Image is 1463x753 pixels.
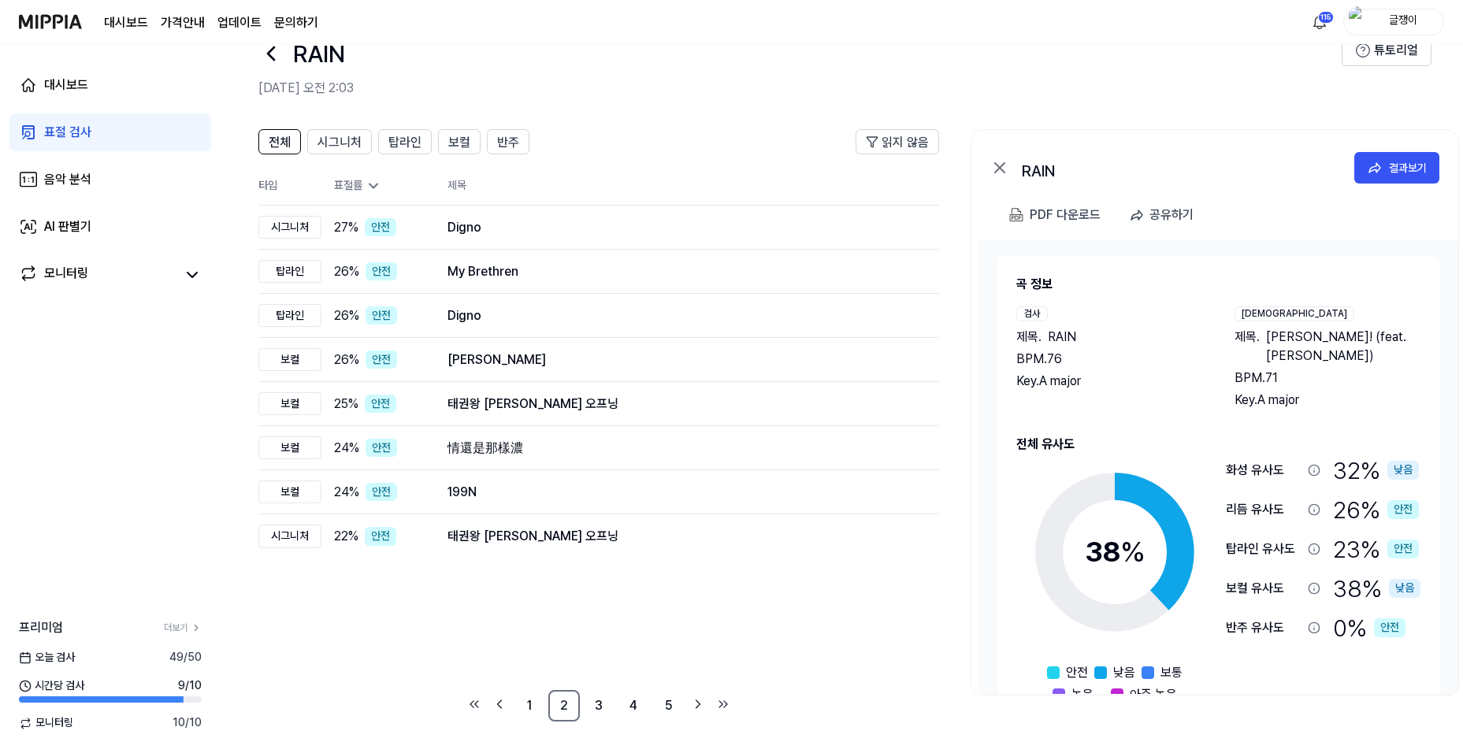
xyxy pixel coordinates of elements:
span: 오늘 검사 [19,650,75,666]
div: 안전 [366,262,397,281]
span: 24 % [334,439,359,458]
div: Key. A major [1016,372,1203,391]
button: 알림115 [1307,9,1332,35]
div: Key. A major [1235,391,1421,410]
a: 더보기 [164,621,202,635]
span: 보통 [1160,663,1183,682]
div: 낮음 [1387,461,1419,480]
div: BPM. 71 [1235,369,1421,388]
div: 표절률 [334,178,422,194]
div: 26 % [1333,493,1419,526]
div: 리듬 유사도 [1226,500,1301,519]
a: 모니터링 [19,264,176,286]
a: Go to previous page [488,693,511,715]
span: 시간당 검사 [19,678,84,694]
button: 시그니처 [307,129,372,154]
div: Digno [447,306,914,325]
button: 탑라인 [378,129,432,154]
div: 결과보기 [1389,159,1427,176]
span: RAIN [1048,328,1076,347]
span: 시그니처 [317,133,362,152]
span: 보컬 [448,133,470,152]
div: 23 % [1333,532,1419,566]
button: 공유하기 [1123,199,1206,231]
nav: pagination [258,690,939,721]
div: 보컬 [258,436,321,460]
button: 반주 [487,129,529,154]
div: 안전 [366,351,397,369]
button: 읽지 않음 [856,129,939,154]
div: 38 [1085,531,1146,573]
span: 제목 . [1016,328,1042,347]
div: 안전 [365,218,396,237]
span: 10 / 10 [173,715,202,731]
div: 안전 [366,306,397,325]
span: 전체 [269,133,291,152]
h1: RAIN [293,37,345,70]
img: profile [1349,6,1368,38]
div: 공유하기 [1149,205,1194,225]
a: Go to last page [712,693,734,715]
h2: [DATE] 오전 2:03 [258,79,1342,98]
span: 제목 . [1235,328,1260,365]
div: 탑라인 [258,260,321,284]
button: 보컬 [438,129,481,154]
span: 22 % [334,527,358,546]
div: 보컬 [258,480,321,504]
span: 26 % [334,351,359,369]
div: 화성 유사도 [1226,461,1301,480]
span: 프리미엄 [19,618,63,637]
div: 음악 분석 [44,170,91,189]
div: 보컬 [258,392,321,416]
a: 업데이트 [217,13,262,32]
a: 표절 검사 [9,113,211,151]
div: 시그니처 [258,525,321,548]
div: 안전 [1387,540,1419,558]
h2: 곡 정보 [1016,275,1420,294]
div: 탑라인 [258,304,321,328]
a: 문의하기 [274,13,318,32]
a: 대시보드 [9,66,211,104]
span: % [1120,535,1146,569]
span: 26 % [334,262,359,281]
span: 탑라인 [388,133,421,152]
span: 반주 [497,133,519,152]
a: 2 [548,690,580,721]
div: 낮음 [1389,579,1420,598]
button: 전체 [258,129,301,154]
div: 반주 유사도 [1226,618,1301,637]
div: 안전 [1387,500,1419,519]
div: PDF 다운로드 [1030,205,1101,225]
div: 보컬 [258,348,321,372]
div: AI 판별기 [44,217,91,236]
a: Go to first page [463,693,485,715]
div: 안전 [366,439,397,458]
button: profile글쟁이 [1343,9,1444,35]
button: 가격안내 [161,13,205,32]
h2: 전체 유사도 [1016,435,1420,454]
div: 시그니처 [258,216,321,239]
span: 26 % [334,306,359,325]
span: 높음 [1071,685,1094,704]
button: PDF 다운로드 [1006,199,1104,231]
span: 낮음 [1113,663,1135,682]
a: Go to next page [687,693,709,715]
span: 모니터링 [19,715,73,731]
div: 115 [1318,11,1334,24]
div: 대시보드 [44,76,88,95]
div: 안전 [1374,618,1405,637]
div: 보컬 유사도 [1226,579,1301,598]
div: 글쟁이 [1372,13,1434,30]
a: AI 판별기 [9,208,211,246]
div: 표절 검사 [44,123,91,142]
div: Digno [447,218,914,237]
th: 타입 [258,167,321,206]
div: 모니터링 [44,264,88,286]
a: 1 [514,690,545,721]
span: 안전 [1066,663,1088,682]
span: 49 / 50 [169,650,202,666]
div: 검사 [1016,306,1048,321]
div: 안전 [366,483,397,502]
a: 곡 정보검사제목.RAINBPM.76Key.A major[DEMOGRAPHIC_DATA]제목.[PERSON_NAME]! (feat. [PERSON_NAME])BPM.71Key.... [978,240,1458,694]
a: 3 [583,690,615,721]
